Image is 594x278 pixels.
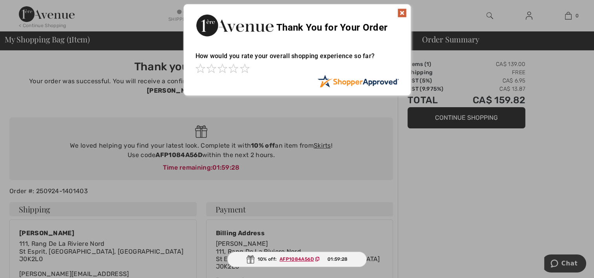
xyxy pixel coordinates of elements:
div: How would you rate your overall shopping experience so far? [196,44,399,75]
img: Gift.svg [247,255,254,263]
span: Thank You for Your Order [276,22,387,33]
ins: AFP1084A56D [280,256,314,262]
div: 10% off: [227,252,367,267]
span: 01:59:28 [327,256,347,263]
img: x [397,8,407,18]
img: Thank You for Your Order [196,12,274,38]
span: Chat [17,5,33,13]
